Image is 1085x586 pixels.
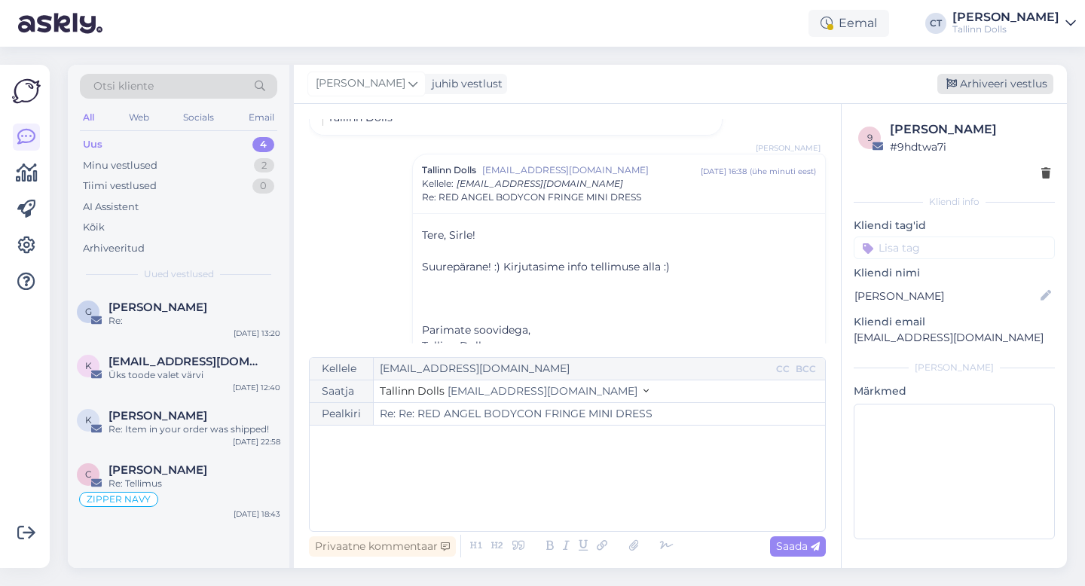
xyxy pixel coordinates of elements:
[108,314,280,328] div: Re:
[808,10,889,37] div: Eemal
[246,108,277,127] div: Email
[380,384,445,398] span: Tallinn Dolls
[426,76,503,92] div: juhib vestlust
[854,265,1055,281] p: Kliendi nimi
[144,267,214,281] span: Uued vestlused
[374,358,773,380] input: Recepient...
[925,13,946,34] div: CT
[309,536,456,557] div: Privaatne kommentaar
[854,237,1055,259] input: Lisa tag
[108,368,280,382] div: Üks toode valet värvi
[937,74,1053,94] div: Arhiveeri vestlus
[83,179,157,194] div: Tiimi vestlused
[890,121,1050,139] div: [PERSON_NAME]
[773,362,793,376] div: CC
[854,361,1055,374] div: [PERSON_NAME]
[83,241,145,256] div: Arhiveeritud
[701,166,747,177] div: [DATE] 16:38
[457,178,623,189] span: [EMAIL_ADDRESS][DOMAIN_NAME]
[374,403,825,425] input: Write subject here...
[756,142,821,154] span: [PERSON_NAME]
[108,477,280,490] div: Re: Tellimus
[93,78,154,94] span: Otsi kliente
[180,108,217,127] div: Socials
[108,423,280,436] div: Re: Item in your order was shipped!
[126,108,152,127] div: Web
[85,414,92,426] span: k
[83,158,157,173] div: Minu vestlused
[854,314,1055,330] p: Kliendi email
[310,358,374,380] div: Kellele
[254,158,274,173] div: 2
[252,179,274,194] div: 0
[854,195,1055,209] div: Kliendi info
[776,539,820,553] span: Saada
[108,301,207,314] span: Gmail Isküll
[87,495,151,504] span: ZIPPER NAVY
[482,163,701,177] span: [EMAIL_ADDRESS][DOMAIN_NAME]
[310,380,374,402] div: Saatja
[854,383,1055,399] p: Märkmed
[952,11,1076,35] a: [PERSON_NAME]Tallinn Dolls
[316,75,405,92] span: [PERSON_NAME]
[422,323,530,337] span: Parimate soovidega,
[854,288,1038,304] input: Lisa nimi
[252,137,274,152] div: 4
[233,382,280,393] div: [DATE] 12:40
[85,360,92,371] span: k
[310,403,374,425] div: Pealkiri
[793,362,819,376] div: BCC
[854,218,1055,233] p: Kliendi tag'id
[952,23,1059,35] div: Tallinn Dolls
[108,409,207,423] span: katarina kirt
[233,436,280,447] div: [DATE] 22:58
[422,163,476,177] span: Tallinn Dolls
[867,132,873,143] span: 9
[750,166,816,177] div: ( ühe minuti eest )
[12,77,41,105] img: Askly Logo
[422,178,454,189] span: Kellele :
[422,260,670,273] span: Suurepärane! :) Kirjutasime info tellimuse alla :)
[85,468,92,480] span: C
[83,200,139,215] div: AI Assistent
[83,220,105,235] div: Kõik
[80,108,97,127] div: All
[890,139,1050,155] div: # 9hdtwa7i
[108,355,265,368] span: kadri.kotkas@gmail.com
[83,137,102,152] div: Uus
[234,508,280,520] div: [DATE] 18:43
[854,330,1055,346] p: [EMAIL_ADDRESS][DOMAIN_NAME]
[234,328,280,339] div: [DATE] 13:20
[422,339,487,353] span: Tallinn Dolls
[448,384,637,398] span: [EMAIL_ADDRESS][DOMAIN_NAME]
[422,191,641,204] span: Re: RED ANGEL BODYCON FRINGE MINI DRESS
[952,11,1059,23] div: [PERSON_NAME]
[422,228,475,242] span: Tere, Sirle!
[85,306,92,317] span: G
[380,383,649,399] button: Tallinn Dolls [EMAIL_ADDRESS][DOMAIN_NAME]
[108,463,207,477] span: Cerlin Pesti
